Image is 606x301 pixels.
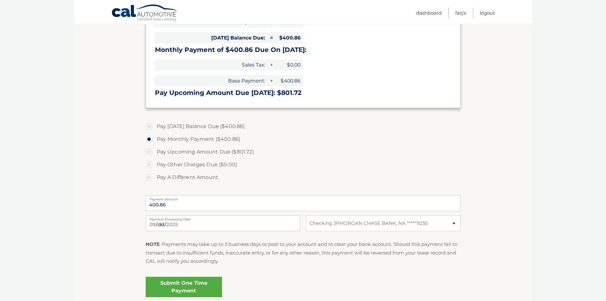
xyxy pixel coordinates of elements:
a: Cal Automotive [111,4,178,23]
a: Submit One Time Payment [146,277,222,297]
span: $400.86 [275,32,303,43]
span: + [268,59,274,70]
span: + [268,75,274,86]
label: Pay Monthly Payment ($400.86) [146,133,461,146]
input: Payment Amount [146,195,461,211]
span: = [268,32,274,43]
label: Pay A Different Amount [146,171,461,184]
a: Logout [480,8,495,18]
label: Pay [DATE] Balance Due ($400.86) [146,120,461,133]
span: $0.00 [275,59,303,70]
label: Pay Other Charges Due ($0.00) [146,158,461,171]
p: : Payments may take up to 3 business days to post to your account and to clear your bank account.... [146,240,461,265]
a: FAQ's [455,8,466,18]
label: Payment Processing Date [146,215,300,220]
a: Dashboard [416,8,442,18]
h3: Monthly Payment of $400.86 Due On [DATE]: [155,46,451,54]
h3: Pay Upcoming Amount Due [DATE]: $801.72 [155,89,451,97]
strong: NOTE [146,241,160,247]
span: Sales Tax: [155,59,268,70]
span: $400.86 [275,75,303,86]
span: [DATE] Balance Due: [155,32,268,43]
input: Payment Date [146,215,300,231]
label: Payment Amount [146,195,461,200]
label: Pay Upcoming Amount Due ($801.72) [146,146,461,158]
span: Base Payment: [155,75,268,86]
